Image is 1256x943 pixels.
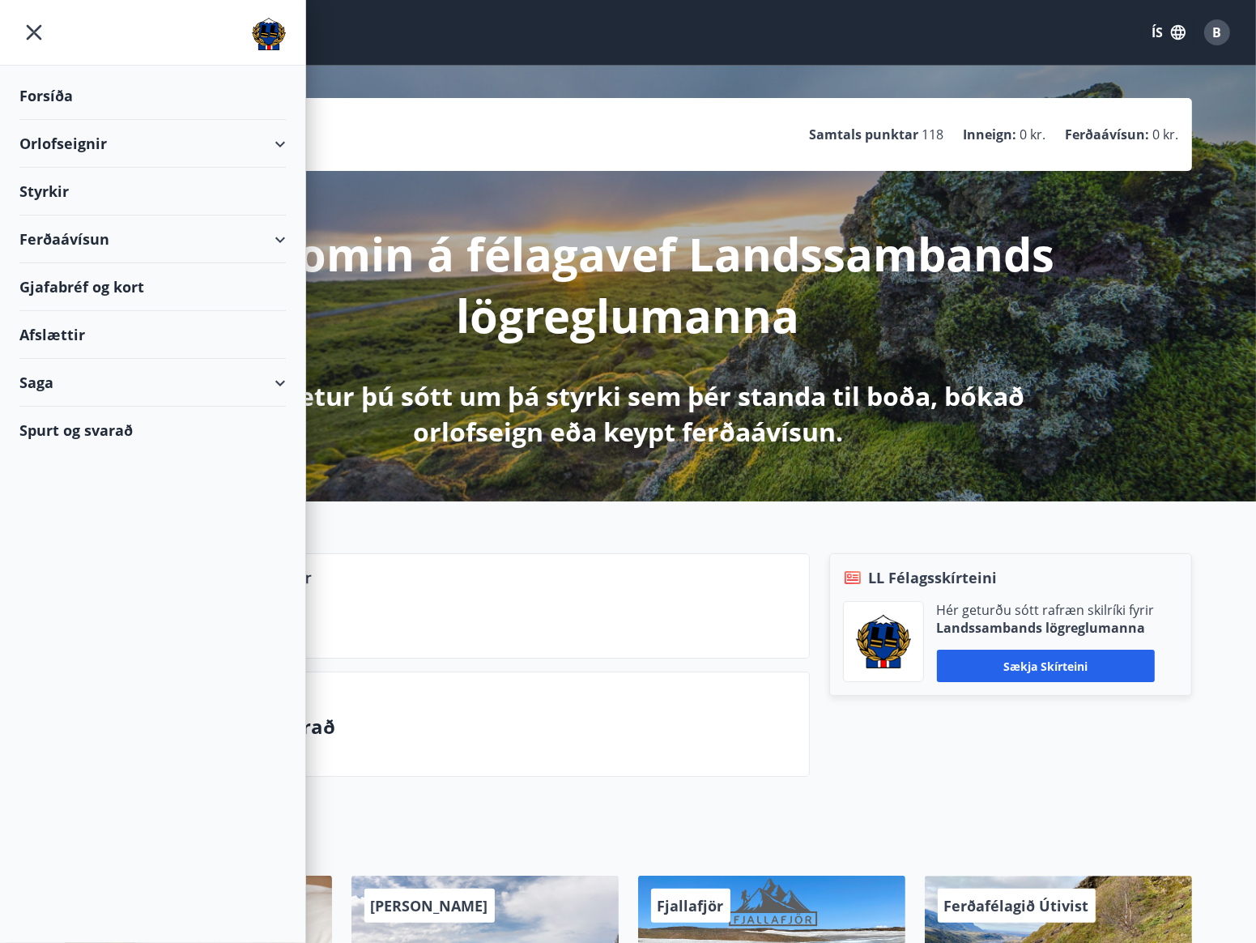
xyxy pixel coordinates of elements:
div: Styrkir [19,168,286,215]
div: Spurt og svarað [19,407,286,454]
button: B [1198,13,1237,52]
span: 118 [922,126,944,143]
button: menu [19,18,49,47]
p: Inneign : [964,126,1017,143]
p: Ferðaávísun : [1066,126,1150,143]
img: union_logo [252,18,286,50]
div: Saga [19,359,286,407]
div: Forsíða [19,72,286,120]
span: B [1213,23,1222,41]
button: Sækja skírteini [937,650,1155,682]
p: Hér geturðu sótt rafræn skilríki fyrir [937,601,1155,619]
p: Velkomin á félagavef Landssambands lögreglumanna [201,223,1056,346]
p: Landssambands lögreglumanna [937,619,1155,637]
img: 1cqKbADZNYZ4wXUG0EC2JmCwhQh0Y6EN22Kw4FTY.png [856,615,911,668]
p: Spurt og svarað [184,713,796,740]
div: Gjafabréf og kort [19,263,286,311]
span: [PERSON_NAME] [371,896,488,915]
div: Ferðaávísun [19,215,286,263]
span: 0 kr. [1153,126,1179,143]
p: Hér getur þú sótt um þá styrki sem þér standa til boða, bókað orlofseign eða keypt ferðaávísun. [201,378,1056,450]
p: Samtals punktar [810,126,919,143]
span: Fjallafjör [658,896,724,915]
span: LL Félagsskírteini [869,567,998,588]
div: Orlofseignir [19,120,286,168]
div: Afslættir [19,311,286,359]
p: Lausar orlofseignir [184,567,312,588]
span: Ferðafélagið Útivist [944,896,1089,915]
p: Næstu helgi [184,595,796,622]
span: 0 kr. [1020,126,1046,143]
button: ÍS [1143,18,1194,47]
